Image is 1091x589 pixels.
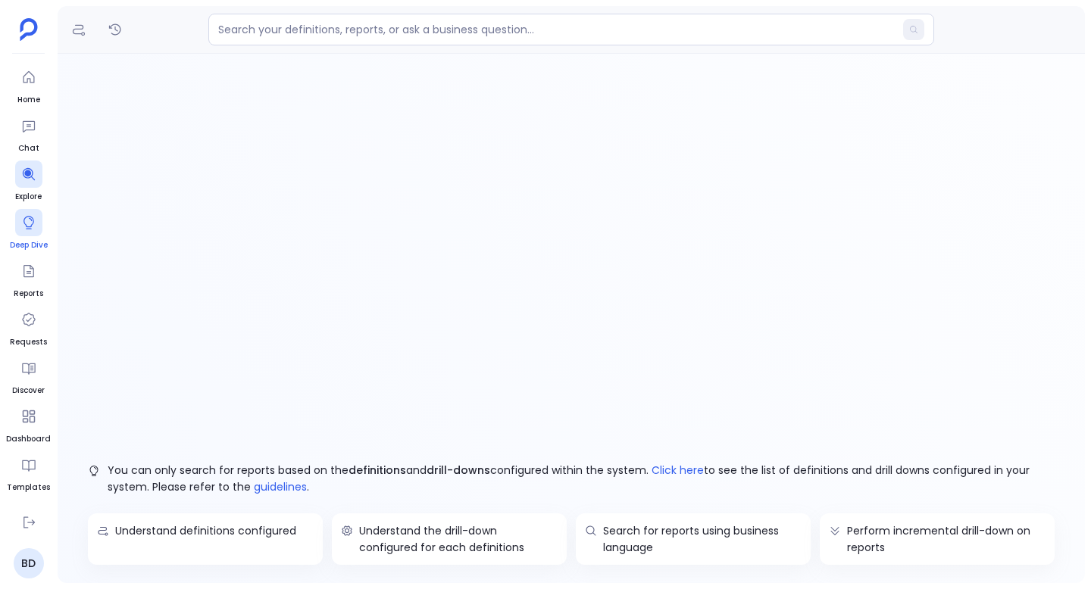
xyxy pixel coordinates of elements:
span: Chat [15,142,42,154]
a: guidelines [254,479,307,494]
button: Reports History [103,17,127,42]
p: Search for reports using business language [603,522,802,556]
p: You can only search for reports based on the and configured within the system. to see the list of... [108,462,1055,495]
span: drill-downs [427,463,490,478]
button: Definitions [67,17,91,42]
a: Templates [7,451,50,494]
a: Reports [14,257,43,300]
span: Requests [10,336,47,348]
span: Dashboard [6,433,51,445]
a: Deep Dive [10,209,48,251]
p: Understand the drill-down configured for each definitions [359,522,558,556]
a: Chat [15,112,42,154]
img: petavue logo [20,18,38,41]
span: Templates [7,481,50,494]
a: PetaReports [5,500,53,542]
a: Requests [10,306,47,348]
span: Click here [652,462,704,478]
a: Dashboard [6,403,51,445]
span: Reports [14,288,43,300]
p: Perform incremental drill-down on reports [847,522,1046,556]
span: Deep Dive [10,239,48,251]
a: Explore [15,160,42,203]
a: BD [14,548,44,578]
a: Discover [12,354,45,397]
p: Understand definitions configured [115,522,314,539]
input: Search your definitions, reports, or ask a business question... [218,22,895,37]
a: Home [15,64,42,106]
span: Home [15,94,42,106]
span: Discover [12,385,45,397]
span: Explore [15,191,42,203]
span: definitions [349,463,406,478]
